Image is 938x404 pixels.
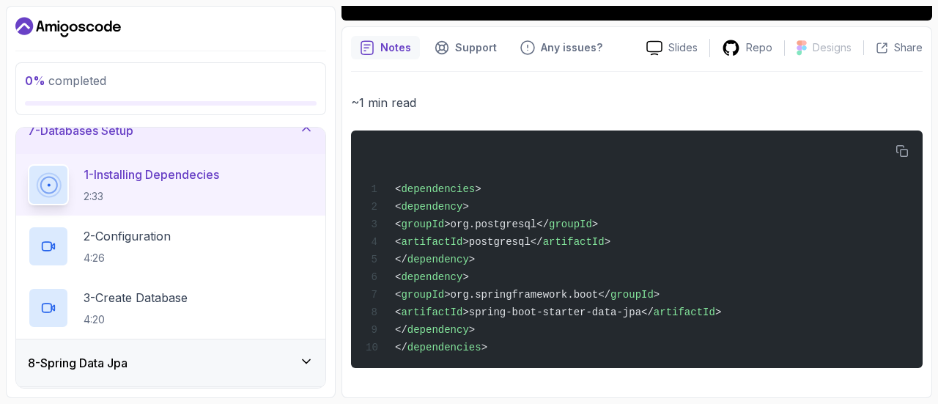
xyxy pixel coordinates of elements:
span: groupId [610,289,654,301]
p: Slides [668,40,698,55]
button: 2-Configuration4:26 [28,226,314,267]
p: ~1 min read [351,92,923,113]
p: 4:20 [84,312,188,327]
span: > [654,289,660,301]
span: >postgresql</ [462,236,542,248]
button: 3-Create Database4:20 [28,287,314,328]
button: 1-Installing Dependecies2:33 [28,164,314,205]
span: > [715,306,721,318]
span: </ [395,254,407,265]
span: > [475,183,481,195]
p: 1 - Installing Dependecies [84,166,219,183]
span: groupId [549,218,592,230]
span: groupId [401,289,444,301]
a: Repo [710,39,784,57]
span: > [462,201,468,213]
p: Support [455,40,497,55]
h3: 7 - Databases Setup [28,122,133,139]
p: 4:26 [84,251,171,265]
p: 2:33 [84,189,219,204]
h3: 8 - Spring Data Jpa [28,354,128,372]
span: dependency [407,254,469,265]
button: notes button [351,36,420,59]
p: Repo [746,40,772,55]
span: groupId [401,218,444,230]
span: > [469,254,475,265]
p: 2 - Configuration [84,227,171,245]
p: Any issues? [541,40,602,55]
button: 8-Spring Data Jpa [16,339,325,386]
span: > [592,218,598,230]
button: Support button [426,36,506,59]
button: 7-Databases Setup [16,107,325,154]
span: dependencies [407,342,481,353]
span: dependencies [401,183,475,195]
span: 0 % [25,73,45,88]
span: >org.postgresql</ [444,218,549,230]
span: < [395,271,401,283]
span: >spring-boot-starter-data-jpa</ [462,306,653,318]
span: </ [395,324,407,336]
p: Share [894,40,923,55]
span: dependency [401,201,462,213]
span: dependency [401,271,462,283]
span: artifactId [401,306,462,318]
button: Share [863,40,923,55]
span: > [605,236,610,248]
span: dependency [407,324,469,336]
span: < [395,218,401,230]
button: Feedback button [512,36,611,59]
span: > [469,324,475,336]
a: Dashboard [15,15,121,39]
span: < [395,183,401,195]
span: completed [25,73,106,88]
a: Slides [635,40,709,56]
p: Designs [813,40,852,55]
span: >org.springframework.boot</ [444,289,610,301]
span: < [395,289,401,301]
span: > [481,342,487,353]
p: 3 - Create Database [84,289,188,306]
span: artifactId [401,236,462,248]
span: </ [395,342,407,353]
span: < [395,201,401,213]
span: artifactId [543,236,605,248]
span: artifactId [654,306,715,318]
p: Notes [380,40,411,55]
span: < [395,306,401,318]
span: < [395,236,401,248]
span: > [462,271,468,283]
